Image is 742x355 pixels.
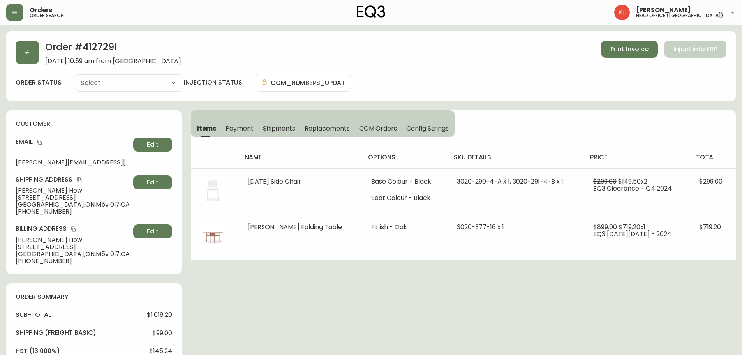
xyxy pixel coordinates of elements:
[368,153,441,162] h4: options
[16,138,130,146] h4: Email
[248,223,342,231] span: [PERSON_NAME] Folding Table
[601,41,658,58] button: Print Invoice
[359,124,397,132] span: COM Orders
[16,120,172,128] h4: customer
[45,58,181,65] span: [DATE] 10:59 am from [GEOGRAPHIC_DATA]
[147,311,172,318] span: $1,018.20
[16,237,130,244] span: [PERSON_NAME] How
[152,330,172,337] span: $99.00
[226,124,254,132] span: Payment
[133,224,172,238] button: Edit
[16,201,130,208] span: [GEOGRAPHIC_DATA] , ON , M5v 0l7 , CA
[636,7,691,13] span: [PERSON_NAME]
[610,45,649,53] span: Print Invoice
[70,225,78,233] button: copy
[149,348,172,355] span: $145.24
[147,178,159,187] span: Edit
[614,5,630,20] img: 2c0c8aa7421344cf0398c7f872b772b5
[36,138,44,146] button: copy
[16,159,130,166] span: [PERSON_NAME][EMAIL_ADDRESS][DOMAIN_NAME]
[147,227,159,236] span: Edit
[593,230,672,238] span: EQ3 [DATE][DATE] - 2024
[16,194,130,201] span: [STREET_ADDRESS]
[618,177,647,186] span: $149.50 x 2
[305,124,349,132] span: Replacements
[406,124,448,132] span: Config Strings
[590,153,684,162] h4: price
[457,223,504,231] span: 3020-377-16 x 1
[699,177,723,186] span: $299.00
[696,153,730,162] h4: total
[16,311,51,319] h4: sub-total
[16,244,130,251] span: [STREET_ADDRESS]
[16,251,130,258] span: [GEOGRAPHIC_DATA] , ON , M5v 0l7 , CA
[593,223,617,231] span: $899.00
[248,177,301,186] span: [DATE] Side Chair
[16,224,130,233] h4: Billing Address
[45,41,181,58] h2: Order # 4127291
[200,224,225,249] img: 63fc73a2-2c91-44e6-bf1f-1885bd412c70.jpg
[457,177,563,186] span: 3020-290-4-A x 1, 3020-291-4-B x 1
[371,178,438,185] li: Base Colour - Black
[636,13,723,18] h5: head office ([GEOGRAPHIC_DATA])
[133,175,172,189] button: Edit
[619,223,645,231] span: $719.20 x 1
[30,13,64,18] h5: order search
[76,176,83,184] button: copy
[263,124,296,132] span: Shipments
[147,140,159,149] span: Edit
[245,153,355,162] h4: name
[593,184,672,193] span: EQ3 Clearance - Q4 2024
[593,177,617,186] span: $299.00
[16,258,130,265] span: [PHONE_NUMBER]
[16,208,130,215] span: [PHONE_NUMBER]
[16,187,130,194] span: [PERSON_NAME] How
[197,124,216,132] span: Items
[371,224,438,231] li: Finish - Oak
[371,194,438,201] li: Seat Colour - Black
[200,178,225,203] img: 4596275d-41c6-4ea6-888b-73b2d0f70d16.jpg
[16,175,130,184] h4: Shipping Address
[30,7,52,13] span: Orders
[357,5,386,18] img: logo
[184,78,242,87] h4: injection status
[699,223,721,231] span: $719.20
[16,78,62,87] label: order status
[454,153,578,162] h4: sku details
[16,329,96,337] h4: Shipping ( Freight Basic )
[16,293,172,301] h4: order summary
[133,138,172,152] button: Edit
